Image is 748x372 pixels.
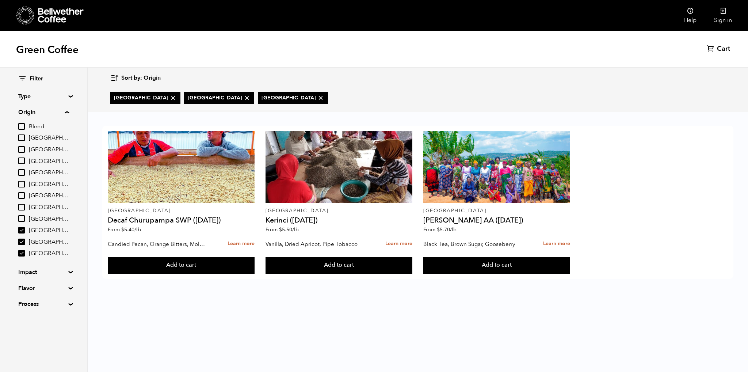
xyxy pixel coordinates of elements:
[121,226,141,233] bdi: 5.40
[134,226,141,233] span: /lb
[266,226,299,233] span: From
[29,192,69,200] span: [GEOGRAPHIC_DATA]
[121,226,124,233] span: $
[423,217,570,224] h4: [PERSON_NAME] AA ([DATE])
[385,236,412,252] a: Learn more
[423,239,523,250] p: Black Tea, Brown Sugar, Gooseberry
[29,238,69,246] span: [GEOGRAPHIC_DATA]
[29,134,69,142] span: [GEOGRAPHIC_DATA]
[18,169,25,176] input: [GEOGRAPHIC_DATA]
[18,268,69,277] summary: Impact
[423,226,457,233] span: From
[437,226,440,233] span: $
[450,226,457,233] span: /lb
[18,215,25,222] input: [GEOGRAPHIC_DATA]
[29,204,69,212] span: [GEOGRAPHIC_DATA]
[110,69,161,87] button: Sort by: Origin
[16,43,79,56] h1: Green Coffee
[18,284,69,293] summary: Flavor
[29,181,69,189] span: [GEOGRAPHIC_DATA]
[262,94,324,102] span: [GEOGRAPHIC_DATA]
[18,181,25,187] input: [GEOGRAPHIC_DATA]
[29,227,69,235] span: [GEOGRAPHIC_DATA]
[29,250,69,258] span: [GEOGRAPHIC_DATA]
[188,94,251,102] span: [GEOGRAPHIC_DATA]
[29,157,69,166] span: [GEOGRAPHIC_DATA]
[108,217,255,224] h4: Decaf Churupampa SWP ([DATE])
[717,45,730,53] span: Cart
[29,169,69,177] span: [GEOGRAPHIC_DATA]
[18,123,25,130] input: Blend
[228,236,255,252] a: Learn more
[279,226,282,233] span: $
[279,226,299,233] bdi: 5.50
[18,239,25,245] input: [GEOGRAPHIC_DATA]
[423,257,570,274] button: Add to cart
[18,108,69,117] summary: Origin
[29,146,69,154] span: [GEOGRAPHIC_DATA]
[437,226,457,233] bdi: 5.70
[543,236,570,252] a: Learn more
[108,239,207,250] p: Candied Pecan, Orange Bitters, Molasses
[423,208,570,213] p: [GEOGRAPHIC_DATA]
[108,257,255,274] button: Add to cart
[18,204,25,210] input: [GEOGRAPHIC_DATA]
[18,157,25,164] input: [GEOGRAPHIC_DATA]
[108,208,255,213] p: [GEOGRAPHIC_DATA]
[108,226,141,233] span: From
[266,239,365,250] p: Vanilla, Dried Apricot, Pipe Tobacco
[29,215,69,223] span: [GEOGRAPHIC_DATA]
[18,92,69,101] summary: Type
[266,257,412,274] button: Add to cart
[18,146,25,153] input: [GEOGRAPHIC_DATA]
[114,94,177,102] span: [GEOGRAPHIC_DATA]
[707,45,732,53] a: Cart
[18,227,25,234] input: [GEOGRAPHIC_DATA]
[266,208,412,213] p: [GEOGRAPHIC_DATA]
[29,123,69,131] span: Blend
[18,300,69,308] summary: Process
[18,250,25,257] input: [GEOGRAPHIC_DATA]
[121,74,161,82] span: Sort by: Origin
[292,226,299,233] span: /lb
[18,134,25,141] input: [GEOGRAPHIC_DATA]
[30,75,43,83] span: Filter
[266,217,412,224] h4: Kerinci ([DATE])
[18,192,25,199] input: [GEOGRAPHIC_DATA]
